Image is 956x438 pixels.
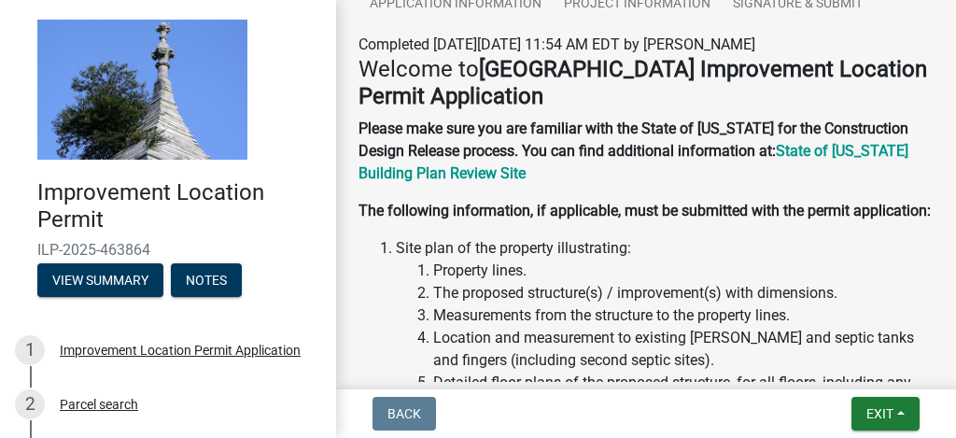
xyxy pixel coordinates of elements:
span: Exit [866,406,893,421]
span: Completed [DATE][DATE] 11:54 AM EDT by [PERSON_NAME] [358,35,755,53]
h4: Improvement Location Permit [37,179,321,233]
li: The proposed structure(s) / improvement(s) with dimensions. [433,282,934,304]
li: Measurements from the structure to the property lines. [433,304,934,327]
strong: The following information, if applicable, must be submitted with the permit application: [358,202,931,219]
div: Improvement Location Permit Application [60,344,301,357]
button: Exit [851,397,920,431]
strong: [GEOGRAPHIC_DATA] Improvement Location Permit Application [358,56,927,109]
img: Decatur County, Indiana [37,20,247,160]
li: Location and measurement to existing [PERSON_NAME] and septic tanks and fingers (including second... [433,327,934,372]
span: Back [387,406,421,421]
wm-modal-confirm: Notes [171,274,242,289]
button: View Summary [37,263,163,297]
div: 1 [15,335,45,365]
wm-modal-confirm: Summary [37,274,163,289]
button: Back [373,397,436,431]
h4: Welcome to [358,56,934,110]
span: ILP-2025-463864 [37,241,299,259]
a: State of [US_STATE] Building Plan Review Site [358,142,908,182]
li: Property lines. [433,260,934,282]
strong: Please make sure you are familiar with the State of [US_STATE] for the Construction Design Releas... [358,120,908,160]
div: 2 [15,389,45,419]
div: Parcel search [60,398,138,411]
button: Notes [171,263,242,297]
